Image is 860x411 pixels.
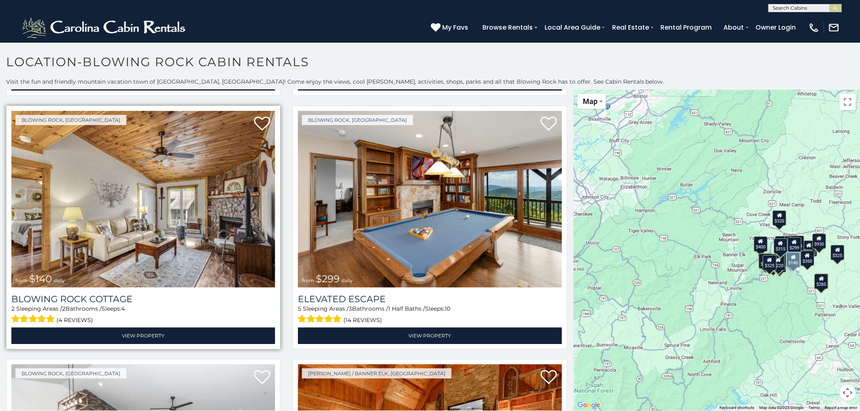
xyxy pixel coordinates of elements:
[298,305,301,312] span: 5
[784,252,798,267] div: $140
[775,236,789,251] div: $675
[541,116,557,133] a: Add to favorites
[576,400,602,411] img: Google
[15,115,126,125] a: Blowing Rock, [GEOGRAPHIC_DATA]
[298,111,562,288] img: Elevated Escape
[11,111,275,288] a: Blowing Rock Cottage from $140 daily
[840,94,856,110] button: Toggle fullscreen view
[316,273,340,285] span: $299
[478,20,537,35] a: Browse Rentals
[791,236,804,251] div: $380
[11,305,275,325] div: Sleeping Areas / Bathrooms / Sleeps:
[431,22,470,33] a: My Favs
[442,22,468,32] span: My Favs
[11,327,275,344] a: View Property
[254,116,270,133] a: Add to favorites
[786,252,801,268] div: $140
[752,20,800,35] a: Owner Login
[774,238,788,254] div: $315
[254,369,270,386] a: Add to favorites
[11,305,15,312] span: 2
[808,22,820,33] img: phone-regular-white.png
[15,277,28,283] span: from
[302,277,314,283] span: from
[54,277,65,283] span: daily
[576,400,602,411] a: Open this area in Google Maps (opens a new window)
[20,15,189,40] img: White-1-2.png
[341,277,353,283] span: daily
[298,111,562,288] a: Elevated Escape from $299 daily
[760,405,804,410] span: Map data ©2025 Google
[815,274,829,289] div: $285
[840,385,856,401] button: Map camera controls
[62,305,65,312] span: 2
[763,255,777,270] div: $325
[759,253,773,269] div: $375
[812,234,826,249] div: $930
[831,245,845,260] div: $325
[825,405,858,410] a: Report a map error
[298,327,562,344] a: View Property
[769,254,783,269] div: $165
[773,210,786,226] div: $320
[29,273,52,285] span: $140
[801,251,814,266] div: $350
[15,368,126,379] a: Blowing Rock, [GEOGRAPHIC_DATA]
[720,20,748,35] a: About
[302,115,413,125] a: Blowing Rock, [GEOGRAPHIC_DATA]
[772,255,786,270] div: $220
[298,305,562,325] div: Sleeping Areas / Bathrooms / Sleeps:
[298,294,562,305] a: Elevated Escape
[57,315,93,325] span: (4 reviews)
[302,368,452,379] a: [PERSON_NAME] / Banner Elk, [GEOGRAPHIC_DATA]
[608,20,653,35] a: Real Estate
[583,97,598,106] span: Map
[11,111,275,288] img: Blowing Rock Cottage
[541,369,557,386] a: Add to favorites
[121,305,125,312] span: 4
[802,240,816,256] div: $226
[578,94,606,109] button: Change map style
[809,405,820,410] a: Terms (opens in new tab)
[788,237,801,253] div: $299
[445,305,450,312] span: 10
[388,305,425,312] span: 1 Half Baths /
[657,20,716,35] a: Rental Program
[720,405,755,411] button: Keyboard shortcuts
[541,20,604,35] a: Local Area Guide
[11,294,275,305] a: Blowing Rock Cottage
[343,315,382,325] span: (14 reviews)
[754,236,768,252] div: $400
[828,22,840,33] img: mail-regular-white.png
[349,305,352,312] span: 3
